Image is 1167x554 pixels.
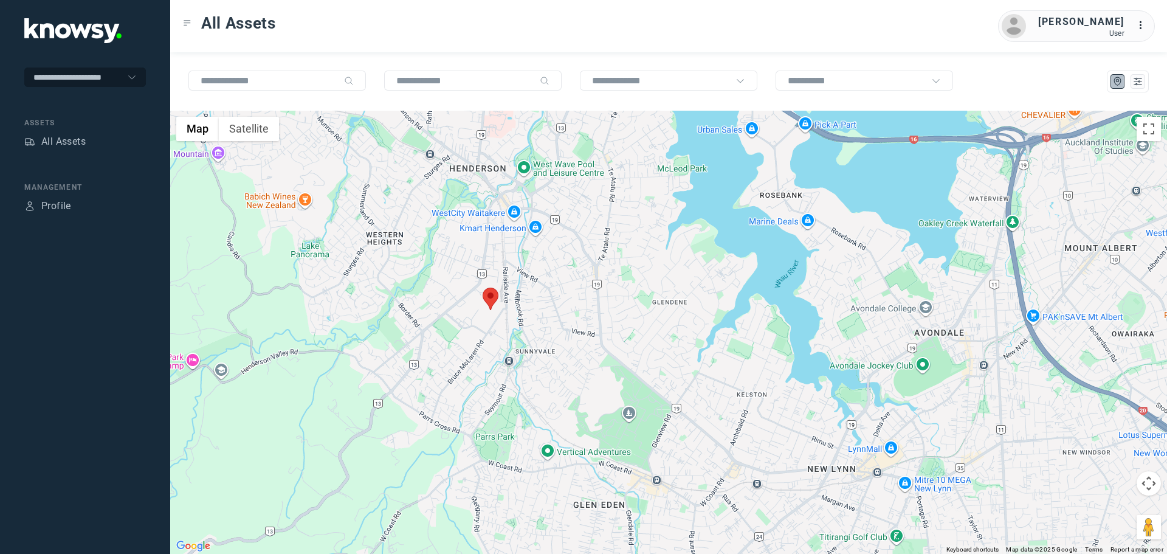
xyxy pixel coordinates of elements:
[219,117,279,141] button: Show satellite imagery
[1038,15,1124,29] div: [PERSON_NAME]
[24,136,35,147] div: Assets
[173,538,213,554] img: Google
[41,199,71,213] div: Profile
[176,117,219,141] button: Show street map
[1112,76,1123,87] div: Map
[1110,546,1163,553] a: Report a map error
[1137,18,1151,35] div: :
[183,19,191,27] div: Toggle Menu
[173,538,213,554] a: Open this area in Google Maps (opens a new window)
[1038,29,1124,38] div: User
[24,201,35,212] div: Profile
[1137,471,1161,496] button: Map camera controls
[1137,21,1149,30] tspan: ...
[946,545,999,554] button: Keyboard shortcuts
[344,76,354,86] div: Search
[1085,546,1103,553] a: Terms
[1137,18,1151,33] div: :
[1137,117,1161,141] button: Toggle fullscreen view
[1137,515,1161,539] button: Drag Pegman onto the map to open Street View
[1132,76,1143,87] div: List
[201,12,276,34] span: All Assets
[24,18,122,43] img: Application Logo
[41,134,86,149] div: All Assets
[24,117,146,128] div: Assets
[24,182,146,193] div: Management
[24,134,86,149] a: AssetsAll Assets
[24,199,71,213] a: ProfileProfile
[1002,14,1026,38] img: avatar.png
[1006,546,1077,553] span: Map data ©2025 Google
[540,76,549,86] div: Search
